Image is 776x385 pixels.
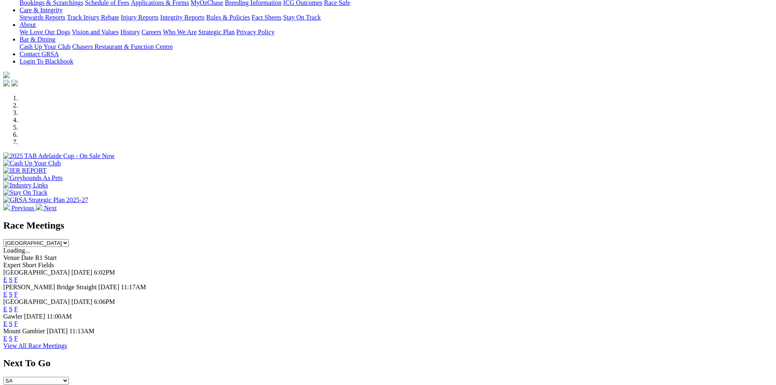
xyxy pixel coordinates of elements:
[20,51,59,57] a: Contact GRSA
[14,291,18,298] a: F
[121,14,158,21] a: Injury Reports
[252,14,281,21] a: Fact Sheets
[69,328,95,334] span: 11:13AM
[3,205,36,211] a: Previous
[20,14,773,21] div: Care & Integrity
[121,284,146,290] span: 11:17AM
[3,358,773,369] h2: Next To Go
[94,298,115,305] span: 6:06PM
[3,306,7,312] a: E
[3,276,7,283] a: E
[47,313,72,320] span: 11:00AM
[38,262,54,268] span: Fields
[3,247,30,254] span: Loading...
[3,160,61,167] img: Cash Up Your Club
[9,291,13,298] a: S
[24,313,45,320] span: [DATE]
[11,80,18,86] img: twitter.svg
[21,254,33,261] span: Date
[3,174,63,182] img: Greyhounds As Pets
[3,320,7,327] a: E
[3,167,46,174] img: IER REPORT
[67,14,119,21] a: Track Injury Rebate
[20,14,65,21] a: Stewards Reports
[3,335,7,342] a: E
[3,189,47,196] img: Stay On Track
[3,262,21,268] span: Expert
[14,306,18,312] a: F
[47,328,68,334] span: [DATE]
[3,196,88,204] img: GRSA Strategic Plan 2025-27
[44,205,57,211] span: Next
[20,36,55,43] a: Bar & Dining
[3,342,67,349] a: View All Race Meetings
[72,29,119,35] a: Vision and Values
[3,72,10,78] img: logo-grsa-white.png
[20,29,70,35] a: We Love Our Dogs
[9,320,13,327] a: S
[141,29,161,35] a: Careers
[71,269,92,276] span: [DATE]
[160,14,204,21] a: Integrity Reports
[3,328,45,334] span: Mount Gambier
[163,29,197,35] a: Who We Are
[3,313,22,320] span: Gawler
[3,204,10,210] img: chevron-left-pager-white.svg
[3,291,7,298] a: E
[11,205,34,211] span: Previous
[236,29,275,35] a: Privacy Policy
[20,58,73,65] a: Login To Blackbook
[36,204,42,210] img: chevron-right-pager-white.svg
[20,43,773,51] div: Bar & Dining
[14,320,18,327] a: F
[198,29,235,35] a: Strategic Plan
[22,262,37,268] span: Short
[9,306,13,312] a: S
[3,254,20,261] span: Venue
[94,269,115,276] span: 6:02PM
[20,43,70,50] a: Cash Up Your Club
[9,335,13,342] a: S
[3,298,70,305] span: [GEOGRAPHIC_DATA]
[3,284,97,290] span: [PERSON_NAME] Bridge Straight
[3,80,10,86] img: facebook.svg
[283,14,321,21] a: Stay On Track
[3,182,48,189] img: Industry Links
[72,43,173,50] a: Chasers Restaurant & Function Centre
[3,152,115,160] img: 2025 TAB Adelaide Cup - On Sale Now
[14,276,18,283] a: F
[35,254,57,261] span: R1 Start
[206,14,250,21] a: Rules & Policies
[36,205,57,211] a: Next
[20,29,773,36] div: About
[3,220,773,231] h2: Race Meetings
[71,298,92,305] span: [DATE]
[20,21,36,28] a: About
[20,7,63,13] a: Care & Integrity
[9,276,13,283] a: S
[98,284,119,290] span: [DATE]
[3,269,70,276] span: [GEOGRAPHIC_DATA]
[120,29,140,35] a: History
[14,335,18,342] a: F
